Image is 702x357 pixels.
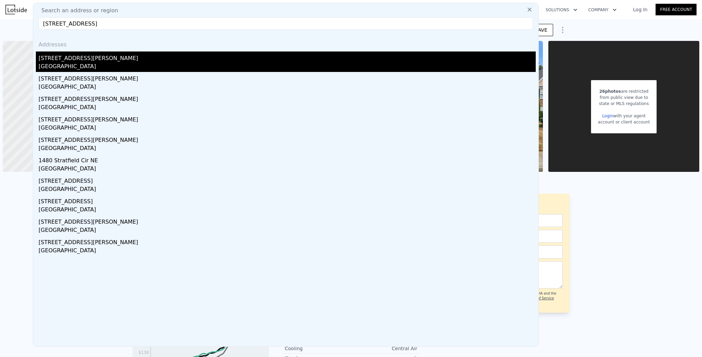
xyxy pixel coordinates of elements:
[556,23,570,37] button: Show Options
[39,62,536,72] div: [GEOGRAPHIC_DATA]
[598,94,650,101] div: from public view due to
[598,88,650,94] div: are restricted
[39,195,536,206] div: [STREET_ADDRESS]
[613,114,646,118] span: with your agent
[602,114,613,118] a: Login
[598,119,650,125] div: account or client account
[598,101,650,107] div: state or MLS regulations
[138,350,149,355] tspan: $138
[625,6,656,13] a: Log In
[39,103,536,113] div: [GEOGRAPHIC_DATA]
[39,113,536,124] div: [STREET_ADDRESS][PERSON_NAME]
[656,4,697,15] a: Free Account
[39,92,536,103] div: [STREET_ADDRESS][PERSON_NAME]
[599,89,621,94] span: 26 photos
[529,24,553,36] button: SAVE
[39,185,536,195] div: [GEOGRAPHIC_DATA]
[39,144,536,154] div: [GEOGRAPHIC_DATA]
[39,215,536,226] div: [STREET_ADDRESS][PERSON_NAME]
[39,133,536,144] div: [STREET_ADDRESS][PERSON_NAME]
[5,5,27,14] img: Lotside
[527,296,554,300] a: Terms of Service
[36,6,118,15] span: Search an address or region
[39,17,533,30] input: Enter an address, city, region, neighborhood or zip code
[39,206,536,215] div: [GEOGRAPHIC_DATA]
[39,174,536,185] div: [STREET_ADDRESS]
[540,4,583,16] button: Solutions
[36,35,536,51] div: Addresses
[39,247,536,256] div: [GEOGRAPHIC_DATA]
[39,236,536,247] div: [STREET_ADDRESS][PERSON_NAME]
[39,226,536,236] div: [GEOGRAPHIC_DATA]
[583,4,622,16] button: Company
[285,345,351,352] div: Cooling
[39,154,536,165] div: 1480 Stratfield Cir NE
[39,124,536,133] div: [GEOGRAPHIC_DATA]
[351,345,417,352] div: Central Air
[39,72,536,83] div: [STREET_ADDRESS][PERSON_NAME]
[39,51,536,62] div: [STREET_ADDRESS][PERSON_NAME]
[39,83,536,92] div: [GEOGRAPHIC_DATA]
[39,165,536,174] div: [GEOGRAPHIC_DATA]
